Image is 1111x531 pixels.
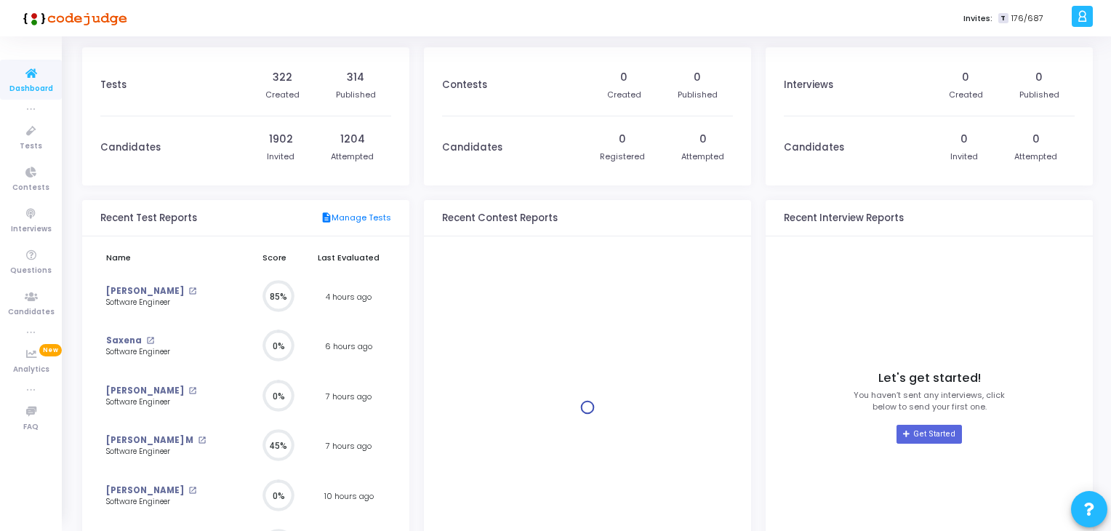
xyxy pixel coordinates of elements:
[100,142,161,153] h3: Candidates
[13,364,49,376] span: Analytics
[9,83,53,95] span: Dashboard
[620,70,627,85] div: 0
[188,387,196,395] mat-icon: open_in_new
[962,70,969,85] div: 0
[8,306,55,319] span: Candidates
[336,89,376,101] div: Published
[678,89,718,101] div: Published
[442,212,558,224] h3: Recent Contest Reports
[950,151,978,163] div: Invited
[188,287,196,295] mat-icon: open_in_new
[100,244,243,272] th: Name
[12,182,49,194] span: Contests
[949,89,983,101] div: Created
[442,142,502,153] h3: Candidates
[269,132,293,147] div: 1902
[265,89,300,101] div: Created
[18,4,127,33] img: logo
[100,212,197,224] h3: Recent Test Reports
[106,298,219,308] div: Software Engineer
[23,421,39,434] span: FAQ
[960,132,968,147] div: 0
[106,347,219,358] div: Software Engineer
[784,212,904,224] h3: Recent Interview Reports
[106,447,219,458] div: Software Engineer
[694,70,701,85] div: 0
[321,212,332,225] mat-icon: description
[11,223,52,236] span: Interviews
[307,272,391,322] td: 4 hours ago
[106,497,219,508] div: Software Engineer
[1019,89,1059,101] div: Published
[20,140,42,153] span: Tests
[784,142,844,153] h3: Candidates
[784,79,833,91] h3: Interviews
[1014,151,1057,163] div: Attempted
[331,151,374,163] div: Attempted
[619,132,626,147] div: 0
[307,471,391,522] td: 10 hours ago
[106,335,142,347] a: Saxena
[100,79,127,91] h3: Tests
[340,132,365,147] div: 1204
[106,285,184,298] a: [PERSON_NAME]
[600,151,645,163] div: Registered
[854,389,1005,413] p: You haven’t sent any interviews, click below to send your first one.
[307,372,391,422] td: 7 hours ago
[878,371,981,386] h4: Let's get started!
[106,434,193,447] a: [PERSON_NAME] M
[1011,12,1043,25] span: 176/687
[188,487,196,495] mat-icon: open_in_new
[897,425,961,444] a: Get Started
[607,89,641,101] div: Created
[106,397,219,408] div: Software Engineer
[273,70,292,85] div: 322
[998,13,1008,24] span: T
[321,212,391,225] a: Manage Tests
[307,421,391,471] td: 7 hours ago
[442,79,487,91] h3: Contests
[699,132,707,147] div: 0
[146,337,154,345] mat-icon: open_in_new
[106,385,184,397] a: [PERSON_NAME]
[307,244,391,272] th: Last Evaluated
[1035,70,1043,85] div: 0
[243,244,306,272] th: Score
[963,12,992,25] label: Invites:
[198,436,206,444] mat-icon: open_in_new
[39,344,62,356] span: New
[681,151,724,163] div: Attempted
[1032,132,1040,147] div: 0
[10,265,52,277] span: Questions
[347,70,364,85] div: 314
[307,322,391,372] td: 6 hours ago
[106,484,184,497] a: [PERSON_NAME]
[267,151,294,163] div: Invited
